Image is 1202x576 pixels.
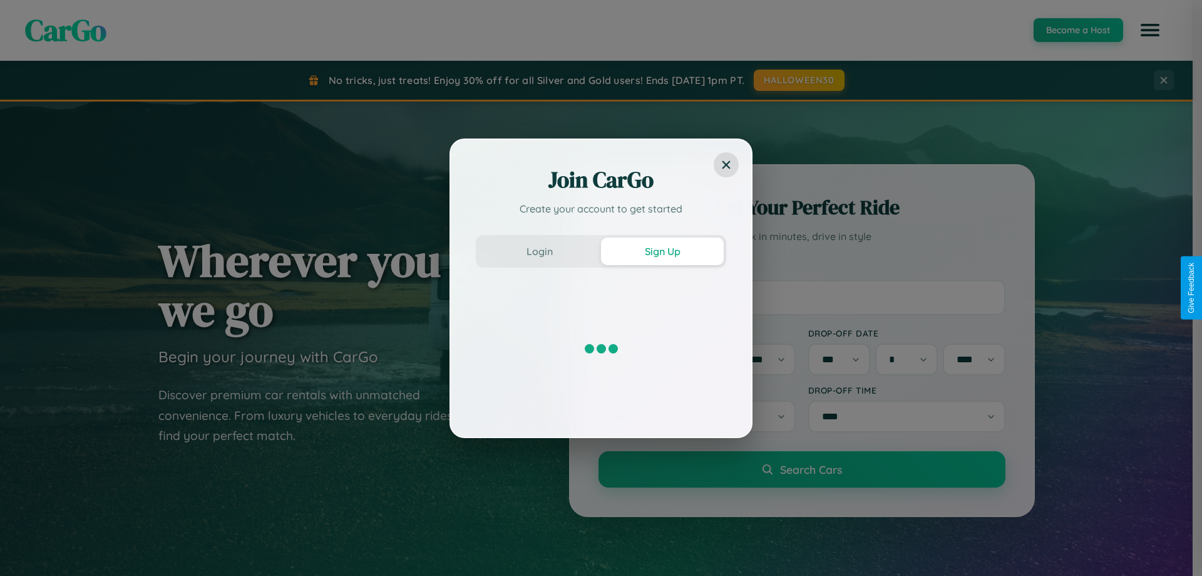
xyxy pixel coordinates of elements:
button: Login [478,238,601,265]
p: Create your account to get started [476,201,726,216]
iframe: Intercom live chat [13,533,43,563]
button: Sign Up [601,238,724,265]
div: Give Feedback [1187,263,1196,313]
h2: Join CarGo [476,165,726,195]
